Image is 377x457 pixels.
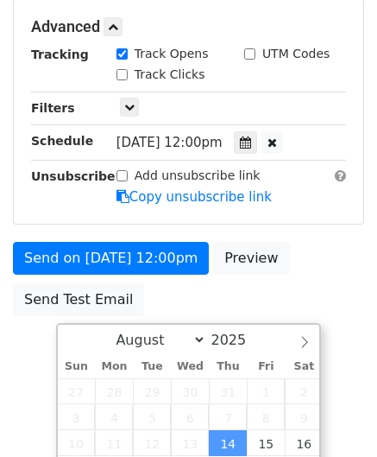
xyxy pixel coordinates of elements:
span: July 31, 2025 [209,378,247,404]
a: Copy unsubscribe link [116,189,272,205]
span: August 11, 2025 [95,430,133,456]
a: Preview [213,242,289,275]
span: Tue [133,361,171,372]
iframe: Chat Widget [291,374,377,457]
span: Mon [95,361,133,372]
span: August 1, 2025 [247,378,285,404]
input: Year [206,332,268,348]
span: July 28, 2025 [95,378,133,404]
span: August 8, 2025 [247,404,285,430]
span: August 15, 2025 [247,430,285,456]
span: August 5, 2025 [133,404,171,430]
h5: Advanced [31,17,346,36]
label: Track Clicks [135,66,205,84]
span: August 12, 2025 [133,430,171,456]
span: Sun [58,361,96,372]
span: July 30, 2025 [171,378,209,404]
span: August 6, 2025 [171,404,209,430]
span: August 4, 2025 [95,404,133,430]
span: [DATE] 12:00pm [116,135,223,150]
strong: Tracking [31,48,89,61]
span: August 10, 2025 [58,430,96,456]
span: July 29, 2025 [133,378,171,404]
span: August 7, 2025 [209,404,247,430]
label: Track Opens [135,45,209,63]
span: Wed [171,361,209,372]
span: Fri [247,361,285,372]
strong: Unsubscribe [31,169,116,183]
strong: Filters [31,101,75,115]
span: August 3, 2025 [58,404,96,430]
strong: Schedule [31,134,93,148]
span: Sat [285,361,323,372]
span: August 2, 2025 [285,378,323,404]
span: August 13, 2025 [171,430,209,456]
label: Add unsubscribe link [135,167,261,185]
span: August 14, 2025 [209,430,247,456]
a: Send Test Email [13,283,144,316]
span: August 16, 2025 [285,430,323,456]
span: August 9, 2025 [285,404,323,430]
label: UTM Codes [262,45,330,63]
span: July 27, 2025 [58,378,96,404]
a: Send on [DATE] 12:00pm [13,242,209,275]
span: Thu [209,361,247,372]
